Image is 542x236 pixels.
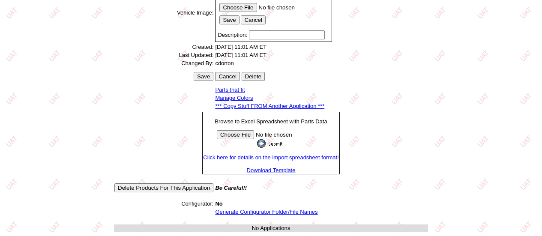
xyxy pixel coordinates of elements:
[241,15,266,24] input: Cancel
[242,72,265,81] input: Be careful! Delete cannot be un-done!
[215,185,247,191] i: Be Careful!!
[215,44,267,50] span: [DATE] 11:01 AM ET
[114,43,214,51] td: Created:
[114,224,428,232] td: No Applications
[215,87,245,93] a: Parts that fit
[114,183,213,192] input: Delete Products For This Application
[257,139,284,148] input: Submit
[215,95,253,101] a: Manage Colors
[194,72,213,81] input: Save
[215,209,317,215] a: Generate Configurator Folder/File Names
[218,32,247,38] span: Description:
[114,51,214,59] td: Last Updated:
[203,154,338,161] a: Click here for details on the import spreadsheet format!
[114,60,214,67] td: Changed By:
[215,72,240,81] input: Cancel
[247,167,296,173] a: Download Template
[215,200,222,207] span: No
[114,194,214,207] td: Configurator:
[219,15,239,24] input: Save
[215,60,234,66] span: cdorton
[203,118,338,125] p: Browse to Excel Spreadsheet with Parts Data
[215,103,324,109] a: *** Copy Stuff FROM Another Application ***
[215,52,267,58] span: [DATE] 11:01 AM ET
